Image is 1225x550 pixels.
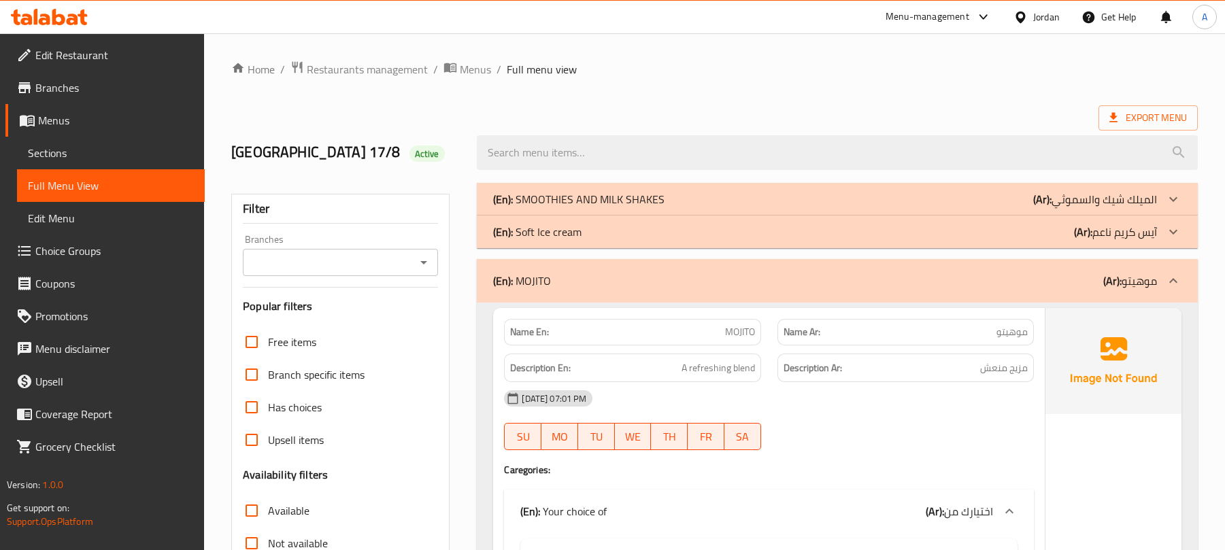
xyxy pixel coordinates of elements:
[1109,109,1187,126] span: Export Menu
[507,61,577,78] span: Full menu view
[414,253,433,272] button: Open
[28,210,194,226] span: Edit Menu
[280,61,285,78] li: /
[35,406,194,422] span: Coverage Report
[433,61,438,78] li: /
[243,194,438,224] div: Filter
[1033,10,1060,24] div: Jordan
[231,61,275,78] a: Home
[7,476,40,494] span: Version:
[730,427,756,447] span: SA
[980,360,1028,377] span: مزيج منعش
[5,71,205,104] a: Branches
[620,427,646,447] span: WE
[1033,191,1157,207] p: الميلك شيك والسموثي
[784,360,842,377] strong: Description Ar:
[493,271,513,291] b: (En):
[7,499,69,517] span: Get support on:
[493,191,665,207] p: SMOOTHIES AND MILK SHAKES
[520,501,540,521] b: (En):
[504,489,1034,533] div: (En): Your choice of(Ar):اختيارك من
[725,325,755,339] span: MOJITO
[5,430,205,463] a: Grocery Checklist
[688,423,724,450] button: FR
[651,423,688,450] button: TH
[35,439,194,455] span: Grocery Checklist
[693,427,719,447] span: FR
[17,169,205,202] a: Full Menu View
[944,501,993,521] span: اختيارك من
[477,216,1198,248] div: (En): Soft Ice cream(Ar):آيس كريم ناعم
[926,501,944,521] b: (Ar):
[28,177,194,194] span: Full Menu View
[5,104,205,137] a: Menus
[477,135,1198,170] input: search
[268,432,324,448] span: Upsell items
[268,502,309,519] span: Available
[547,427,573,447] span: MO
[5,39,205,71] a: Edit Restaurant
[307,61,428,78] span: Restaurants management
[1103,273,1157,289] p: موهيتو
[682,360,755,377] span: A refreshing blend
[409,148,445,160] span: Active
[497,61,501,78] li: /
[1074,224,1157,240] p: آيس كريم ناعم
[656,427,682,447] span: TH
[510,427,536,447] span: SU
[510,360,571,377] strong: Description En:
[584,427,609,447] span: TU
[784,325,820,339] strong: Name Ar:
[268,399,322,415] span: Has choices
[886,9,969,25] div: Menu-management
[35,341,194,357] span: Menu disclaimer
[231,61,1198,78] nav: breadcrumb
[1074,222,1092,242] b: (Ar):
[268,334,316,350] span: Free items
[5,365,205,398] a: Upsell
[17,137,205,169] a: Sections
[520,503,607,519] p: Your choice of
[35,243,194,259] span: Choice Groups
[1033,189,1052,209] b: (Ar):
[35,47,194,63] span: Edit Restaurant
[35,80,194,96] span: Branches
[493,224,582,240] p: Soft Ice cream
[243,467,328,483] h3: Availability filters
[504,463,1034,477] h4: Caregories:
[1098,105,1198,131] span: Export Menu
[516,392,592,405] span: [DATE] 07:01 PM
[615,423,652,450] button: WE
[17,202,205,235] a: Edit Menu
[1103,271,1122,291] b: (Ar):
[493,189,513,209] b: (En):
[724,423,761,450] button: SA
[28,145,194,161] span: Sections
[578,423,615,450] button: TU
[510,325,549,339] strong: Name En:
[35,308,194,324] span: Promotions
[493,222,513,242] b: (En):
[1202,10,1207,24] span: A
[5,267,205,300] a: Coupons
[443,61,491,78] a: Menus
[409,145,445,162] div: Active
[42,476,63,494] span: 1.0.0
[541,423,578,450] button: MO
[5,332,205,365] a: Menu disclaimer
[477,259,1198,303] div: (En): MOJITO(Ar):موهيتو
[35,373,194,390] span: Upsell
[268,366,365,383] span: Branch specific items
[460,61,491,78] span: Menus
[231,142,460,162] h2: [GEOGRAPHIC_DATA] 17/8
[7,513,93,530] a: Support.OpsPlatform
[5,300,205,332] a: Promotions
[493,273,551,289] p: MOJITO
[38,112,194,128] span: Menus
[35,275,194,292] span: Coupons
[290,61,428,78] a: Restaurants management
[243,298,438,314] h3: Popular filters
[1045,308,1181,414] img: Ae5nvW7+0k+MAAAAAElFTkSuQmCC
[477,183,1198,216] div: (En): SMOOTHIES AND MILK SHAKES(Ar):الميلك شيك والسموثي
[996,325,1028,339] span: موهيتو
